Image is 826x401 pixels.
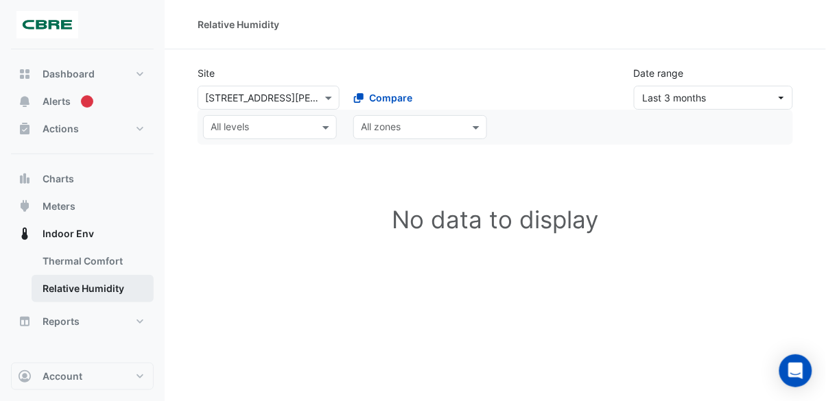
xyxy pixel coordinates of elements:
label: Date range [634,66,684,80]
button: Actions [11,115,154,143]
span: Dashboard [43,67,95,81]
app-icon: Indoor Env [18,227,32,241]
app-icon: Meters [18,199,32,213]
button: Account [11,363,154,390]
span: 01 May 25 - 31 Jul 25 [643,92,707,104]
div: Indoor Env [11,247,154,308]
button: Alerts [11,88,154,115]
span: Alerts [43,95,71,108]
app-icon: Dashboard [18,67,32,81]
span: Charts [43,172,74,186]
div: Relative Humidity [198,17,279,32]
button: Reports [11,308,154,335]
span: Reports [43,315,80,328]
app-icon: Alerts [18,95,32,108]
button: Compare [345,86,421,110]
h1: No data to display [198,161,793,278]
button: Charts [11,165,154,193]
button: Last 3 months [634,86,793,110]
label: Site [198,66,215,80]
app-icon: Charts [18,172,32,186]
span: Meters [43,199,75,213]
button: Indoor Env [11,220,154,247]
app-icon: Actions [18,122,32,136]
img: Company Logo [16,11,78,38]
button: Meters [11,193,154,220]
div: Open Intercom Messenger [779,354,812,387]
button: Dashboard [11,60,154,88]
app-icon: Reports [18,315,32,328]
span: Indoor Env [43,227,94,241]
a: Relative Humidity [32,275,154,302]
span: Actions [43,122,79,136]
span: Account [43,369,82,383]
a: Thermal Comfort [32,247,154,275]
span: Compare [369,90,412,105]
div: All levels [209,119,249,137]
div: Tooltip anchor [81,95,93,108]
div: All zones [359,119,401,137]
